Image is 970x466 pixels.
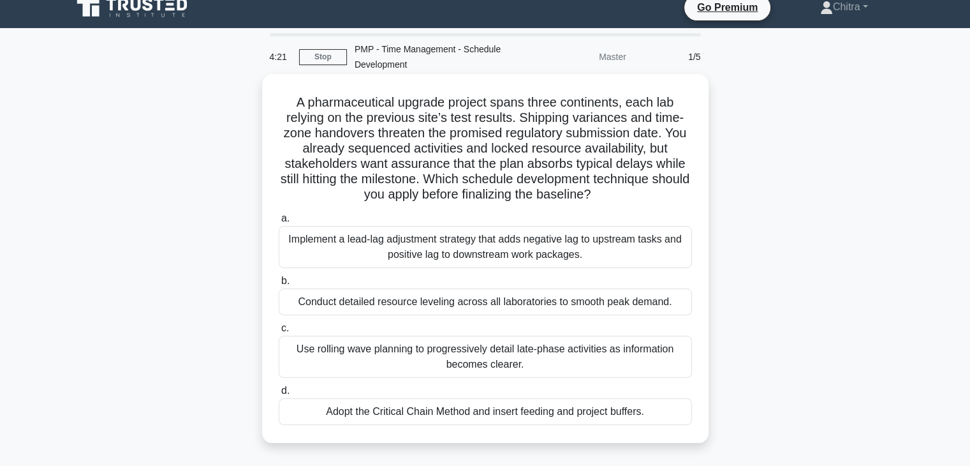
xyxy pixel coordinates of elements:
[279,226,692,268] div: Implement a lead-lag adjustment strategy that adds negative lag to upstream tasks and positive la...
[277,94,693,203] h5: A pharmaceutical upgrade project spans three continents, each lab relying on the previous site’s ...
[279,289,692,315] div: Conduct detailed resource leveling across all laboratories to smooth peak demand.
[281,322,289,333] span: c.
[262,44,299,70] div: 4:21
[281,275,290,286] span: b.
[347,36,522,77] div: PMP - Time Management - Schedule Development
[279,336,692,378] div: Use rolling wave planning to progressively detail late-phase activities as information becomes cl...
[299,49,347,65] a: Stop
[634,44,709,70] div: 1/5
[522,44,634,70] div: Master
[281,213,290,223] span: a.
[279,398,692,425] div: Adopt the Critical Chain Method and insert feeding and project buffers.
[281,385,290,396] span: d.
